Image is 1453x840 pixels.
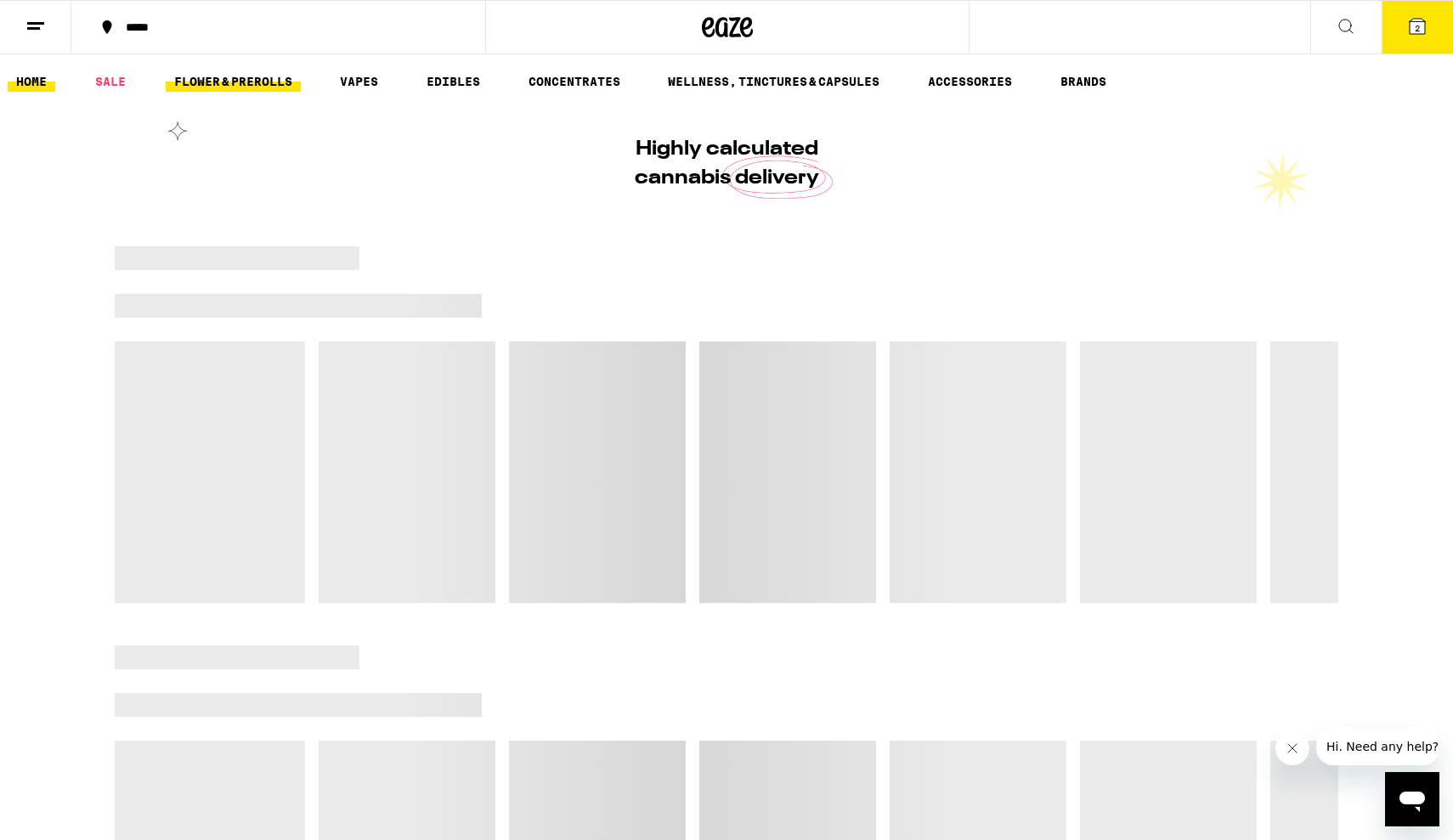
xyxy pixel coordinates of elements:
[659,71,888,92] a: WELLNESS, TINCTURES & CAPSULES
[166,71,301,92] a: FLOWER & PREROLLS
[87,71,134,92] a: SALE
[1316,728,1439,765] iframe: Message from company
[1415,23,1420,33] span: 2
[1275,731,1309,765] iframe: Close message
[520,71,629,92] a: CONCENTRATES
[418,71,489,92] a: EDIBLES
[586,135,867,193] h1: Highly calculated cannabis delivery
[8,71,55,92] a: HOME
[331,71,387,92] a: VAPES
[919,71,1020,92] a: ACCESSORIES
[1382,1,1453,54] button: 2
[1052,71,1115,92] a: BRANDS
[1385,772,1439,826] iframe: Button to launch messaging window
